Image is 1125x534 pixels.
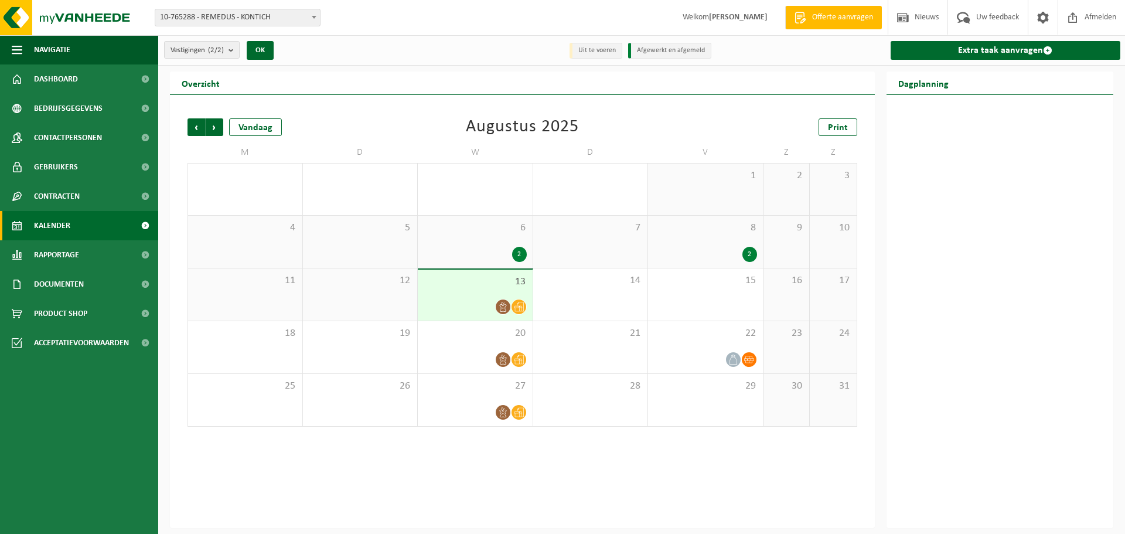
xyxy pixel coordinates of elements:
span: Offerte aanvragen [809,12,876,23]
span: 16 [769,274,804,287]
span: 6 [424,222,527,234]
span: Product Shop [34,299,87,328]
span: Rapportage [34,240,79,270]
a: Print [819,118,857,136]
span: Print [828,123,848,132]
a: Offerte aanvragen [785,6,882,29]
td: W [418,142,533,163]
span: 7 [539,222,642,234]
span: 12 [309,274,412,287]
td: M [187,142,303,163]
span: 23 [769,327,804,340]
h2: Dagplanning [887,72,960,94]
span: 9 [769,222,804,234]
span: Kalender [34,211,70,240]
button: Vestigingen(2/2) [164,41,240,59]
span: 1 [654,169,757,182]
span: Volgende [206,118,223,136]
span: 18 [194,327,296,340]
div: Vandaag [229,118,282,136]
strong: [PERSON_NAME] [709,13,768,22]
span: Contactpersonen [34,123,102,152]
span: 21 [539,327,642,340]
span: Vestigingen [171,42,224,59]
span: Vorige [187,118,205,136]
span: 29 [654,380,757,393]
div: 2 [512,247,527,262]
td: D [303,142,418,163]
td: D [533,142,649,163]
span: 10-765288 - REMEDUS - KONTICH [155,9,320,26]
span: 31 [816,380,850,393]
span: 8 [654,222,757,234]
li: Afgewerkt en afgemeld [628,43,711,59]
td: Z [763,142,810,163]
span: 13 [424,275,527,288]
div: Augustus 2025 [466,118,579,136]
span: Contracten [34,182,80,211]
span: 3 [816,169,850,182]
span: 15 [654,274,757,287]
span: 2 [769,169,804,182]
span: 11 [194,274,296,287]
span: 5 [309,222,412,234]
span: 28 [539,380,642,393]
li: Uit te voeren [570,43,622,59]
div: 2 [742,247,757,262]
span: Dashboard [34,64,78,94]
a: Extra taak aanvragen [891,41,1121,60]
span: 20 [424,327,527,340]
count: (2/2) [208,46,224,54]
span: Bedrijfsgegevens [34,94,103,123]
span: 26 [309,380,412,393]
span: 10 [816,222,850,234]
span: 30 [769,380,804,393]
span: 24 [816,327,850,340]
span: Gebruikers [34,152,78,182]
span: Navigatie [34,35,70,64]
span: 22 [654,327,757,340]
h2: Overzicht [170,72,231,94]
td: Z [810,142,857,163]
td: V [648,142,763,163]
button: OK [247,41,274,60]
span: 27 [424,380,527,393]
span: Acceptatievoorwaarden [34,328,129,358]
span: 10-765288 - REMEDUS - KONTICH [155,9,321,26]
span: 19 [309,327,412,340]
span: 14 [539,274,642,287]
span: Documenten [34,270,84,299]
span: 25 [194,380,296,393]
span: 17 [816,274,850,287]
span: 4 [194,222,296,234]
